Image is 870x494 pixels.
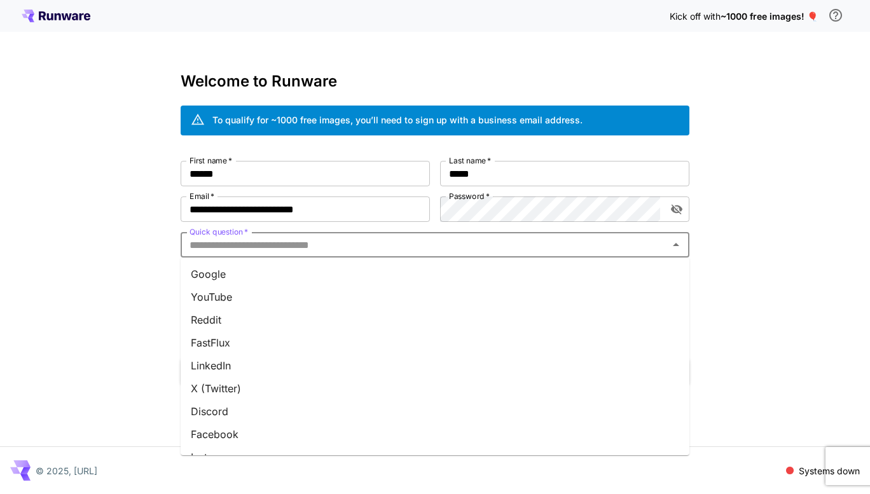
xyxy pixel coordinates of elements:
[181,354,689,377] li: LinkedIn
[181,377,689,400] li: X (Twitter)
[181,331,689,354] li: FastFlux
[823,3,848,28] button: In order to qualify for free credit, you need to sign up with a business email address and click ...
[181,263,689,285] li: Google
[665,198,688,221] button: toggle password visibility
[667,236,685,254] button: Close
[190,155,232,166] label: First name
[212,113,583,127] div: To qualify for ~1000 free images, you’ll need to sign up with a business email address.
[449,191,490,202] label: Password
[799,464,860,477] p: Systems down
[181,285,689,308] li: YouTube
[181,308,689,331] li: Reddit
[449,155,491,166] label: Last name
[181,400,689,423] li: Discord
[181,72,689,90] h3: Welcome to Runware
[190,226,248,237] label: Quick question
[181,423,689,446] li: Facebook
[181,446,689,469] li: Instagram
[721,11,818,22] span: ~1000 free images! 🎈
[670,11,721,22] span: Kick off with
[190,191,214,202] label: Email
[36,464,97,477] p: © 2025, [URL]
